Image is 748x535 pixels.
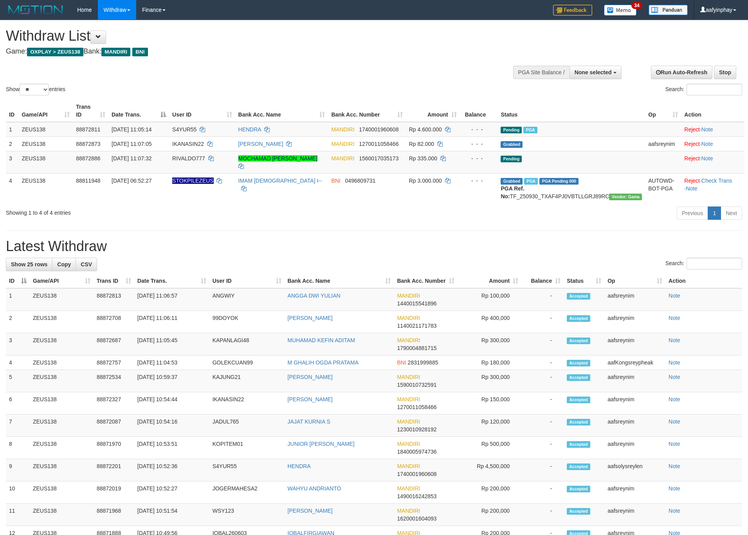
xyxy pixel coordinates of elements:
td: TF_250930_TXAF4PJ0VBTLLGRJ89RC [497,173,645,203]
b: PGA Ref. No: [501,185,524,199]
span: Nama rekening ada tanda titik/strip, harap diedit [172,178,214,184]
th: Action [681,100,744,122]
td: - [521,311,564,333]
a: M GHALIH OGDA PRATAMA [288,359,359,366]
td: ZEUS138 [30,288,94,311]
td: - [521,504,564,526]
a: MUHAMAD KEFIN ADITAM [288,337,355,343]
a: [PERSON_NAME] [288,374,333,380]
span: Accepted [567,315,590,322]
span: 88872811 [76,126,100,133]
span: Copy 1790004881715 to clipboard [397,345,436,351]
a: Note [701,141,713,147]
td: - [521,459,564,481]
td: [DATE] 11:05:45 [134,333,209,355]
td: Rp 300,000 [458,333,521,355]
td: KAJUNG21 [209,370,285,392]
td: ZEUS138 [30,504,94,526]
td: 88872687 [94,333,134,355]
h1: Latest Withdraw [6,239,742,254]
span: Rp 4.600.000 [409,126,442,133]
td: [DATE] 11:06:11 [134,311,209,333]
select: Showentries [20,84,49,95]
td: ZEUS138 [30,370,94,392]
td: 88872327 [94,392,134,415]
a: Next [721,206,742,220]
td: 88872201 [94,459,134,481]
input: Search: [687,84,742,95]
td: S4YUR55 [209,459,285,481]
td: Rp 200,000 [458,481,521,504]
a: Note [669,418,680,425]
td: ZEUS138 [18,173,73,203]
a: Note [669,315,680,321]
span: MANDIRI [397,485,420,492]
td: Rp 200,000 [458,504,521,526]
span: MANDIRI [331,141,354,147]
td: 88872813 [94,288,134,311]
a: Note [669,374,680,380]
span: Grabbed [501,141,523,148]
td: - [521,481,564,504]
td: 4 [6,355,30,370]
span: S4YUR55 [172,126,196,133]
span: Accepted [567,419,590,425]
td: ZEUS138 [30,481,94,504]
span: OXPLAY > ZEUS138 [27,48,83,56]
a: 1 [708,206,721,220]
td: Rp 500,000 [458,437,521,459]
td: AUTOWD-BOT-PGA [645,173,681,203]
td: ZEUS138 [30,392,94,415]
td: ZEUS138 [30,415,94,437]
a: HENDRA [288,463,311,469]
td: ZEUS138 [30,355,94,370]
td: aafsreynim [604,370,665,392]
td: [DATE] 10:52:36 [134,459,209,481]
td: aafsreynim [645,136,681,151]
span: 88872886 [76,155,100,162]
span: Pending [501,156,522,162]
td: aafsreynim [604,333,665,355]
span: Rp 3.000.000 [409,178,442,184]
span: [DATE] 11:05:14 [112,126,151,133]
span: None selected [575,69,612,75]
span: PGA Pending [539,178,579,185]
td: aafKongsreypheak [604,355,665,370]
td: ZEUS138 [18,136,73,151]
a: MOCHAMAD [PERSON_NAME] [238,155,317,162]
a: Note [686,185,698,192]
td: ZEUS138 [30,311,94,333]
td: aafsreynim [604,288,665,311]
th: Bank Acc. Number: activate to sort column ascending [394,274,458,288]
span: Accepted [567,463,590,470]
td: 5 [6,370,30,392]
th: Trans ID: activate to sort column ascending [73,100,108,122]
a: JUNIOR [PERSON_NAME] [288,441,355,447]
span: MANDIRI [331,126,354,133]
div: Showing 1 to 4 of 4 entries [6,206,306,217]
td: - [521,437,564,459]
td: [DATE] 10:52:27 [134,481,209,504]
th: Amount: activate to sort column ascending [406,100,460,122]
div: - - - [463,154,495,162]
span: MANDIRI [331,155,354,162]
th: Bank Acc. Name: activate to sort column ascending [285,274,394,288]
th: Op: activate to sort column ascending [604,274,665,288]
th: User ID: activate to sort column ascending [209,274,285,288]
td: [DATE] 10:51:54 [134,504,209,526]
span: Accepted [567,397,590,403]
td: ZEUS138 [18,122,73,137]
a: WAHYU ANDRIANTO [288,485,341,492]
td: 6 [6,392,30,415]
td: 11 [6,504,30,526]
a: [PERSON_NAME] [288,508,333,514]
td: 3 [6,151,18,173]
a: [PERSON_NAME] [238,141,283,147]
a: IMAM [DEMOGRAPHIC_DATA] I-- [238,178,322,184]
span: BNI [132,48,148,56]
td: 8 [6,437,30,459]
span: Rp 82.000 [409,141,434,147]
a: Note [669,359,680,366]
td: - [521,288,564,311]
td: Rp 4,500,000 [458,459,521,481]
